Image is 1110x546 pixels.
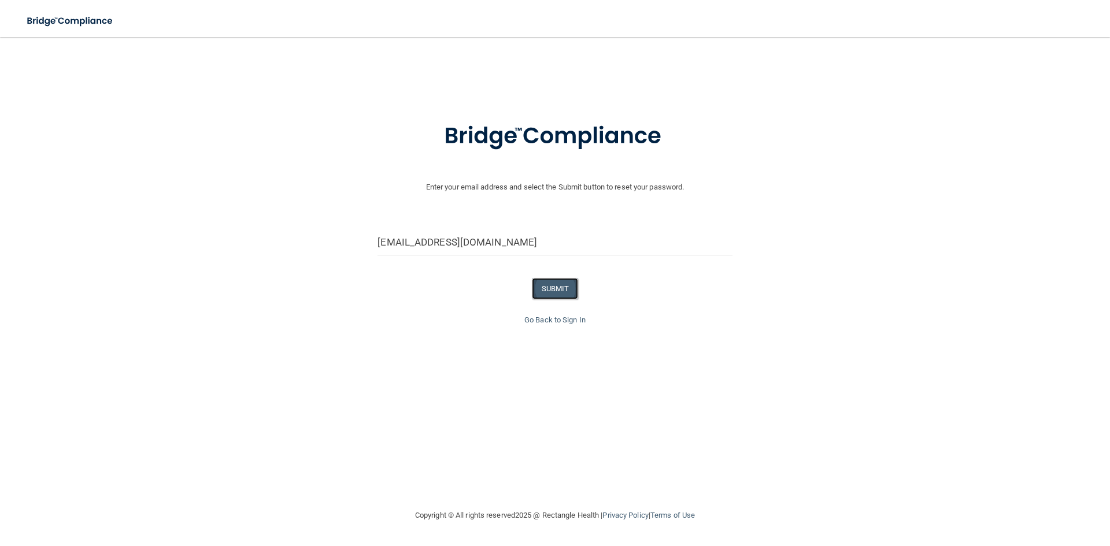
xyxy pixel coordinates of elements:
a: Terms of Use [650,511,695,519]
img: bridge_compliance_login_screen.278c3ca4.svg [17,9,124,33]
button: SUBMIT [532,278,579,299]
div: Copyright © All rights reserved 2025 @ Rectangle Health | | [344,497,766,534]
iframe: Drift Widget Chat Controller [910,464,1096,510]
a: Go Back to Sign In [524,315,586,324]
input: Email [378,229,732,255]
a: Privacy Policy [602,511,648,519]
img: bridge_compliance_login_screen.278c3ca4.svg [420,106,690,166]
